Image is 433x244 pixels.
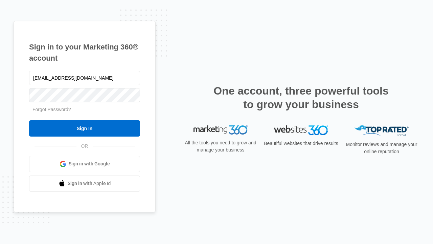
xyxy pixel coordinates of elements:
[344,141,419,155] p: Monitor reviews and manage your online reputation
[68,180,111,187] span: Sign in with Apple Id
[274,125,328,135] img: Websites 360
[193,125,248,135] img: Marketing 360
[29,120,140,137] input: Sign In
[29,156,140,172] a: Sign in with Google
[69,160,110,167] span: Sign in with Google
[29,176,140,192] a: Sign in with Apple Id
[29,41,140,64] h1: Sign in to your Marketing 360® account
[183,139,258,154] p: All the tools you need to grow and manage your business
[76,143,93,150] span: OR
[355,125,409,137] img: Top Rated Local
[211,84,391,111] h2: One account, three powerful tools to grow your business
[263,140,339,147] p: Beautiful websites that drive results
[29,71,140,85] input: Email
[32,107,71,112] a: Forgot Password?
